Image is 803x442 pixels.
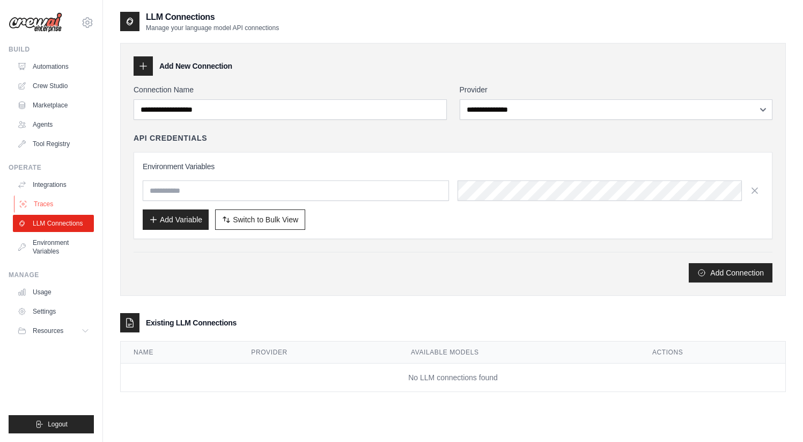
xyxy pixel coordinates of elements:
button: Add Connection [689,263,772,282]
h2: LLM Connections [146,11,279,24]
span: Switch to Bulk View [233,214,298,225]
h3: Add New Connection [159,61,232,71]
span: Resources [33,327,63,335]
a: Usage [13,284,94,301]
th: Actions [639,342,785,364]
span: Logout [48,420,68,429]
a: Agents [13,116,94,133]
img: Logo [9,12,62,33]
div: Manage [9,271,94,279]
h3: Environment Variables [143,161,763,172]
a: Marketplace [13,97,94,114]
div: Operate [9,163,94,172]
a: Settings [13,303,94,320]
a: Automations [13,58,94,75]
a: Integrations [13,176,94,193]
button: Logout [9,415,94,433]
a: Crew Studio [13,77,94,95]
label: Connection Name [134,84,447,95]
a: Environment Variables [13,234,94,260]
a: Traces [14,195,95,213]
td: No LLM connections found [121,364,785,392]
th: Available Models [398,342,639,364]
button: Resources [13,322,94,339]
button: Add Variable [143,209,209,230]
button: Switch to Bulk View [215,209,305,230]
h4: API Credentials [134,133,207,143]
th: Name [121,342,238,364]
div: Build [9,45,94,54]
h3: Existing LLM Connections [146,317,237,328]
p: Manage your language model API connections [146,24,279,32]
label: Provider [460,84,773,95]
a: LLM Connections [13,215,94,232]
a: Tool Registry [13,135,94,153]
th: Provider [238,342,398,364]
